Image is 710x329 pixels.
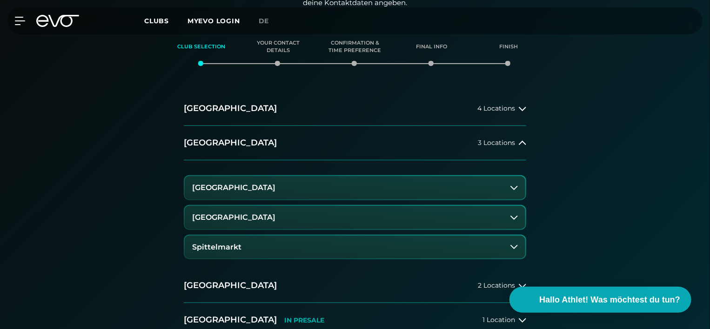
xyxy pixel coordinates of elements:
span: Clubs [144,17,169,25]
button: [GEOGRAPHIC_DATA]4 Locations [184,92,526,126]
div: Confirmation & time preference [328,34,382,59]
button: [GEOGRAPHIC_DATA] [185,176,525,199]
button: [GEOGRAPHIC_DATA]2 Locations [184,269,526,303]
h2: [GEOGRAPHIC_DATA] [184,314,277,326]
span: 1 Location [482,316,515,323]
h3: [GEOGRAPHIC_DATA] [192,213,275,222]
p: IN PRESALE [284,316,324,324]
button: Hallo Athlet! Was möchtest du tun? [509,287,691,313]
h2: [GEOGRAPHIC_DATA] [184,137,277,149]
button: Spittelmarkt [185,236,525,259]
h3: [GEOGRAPHIC_DATA] [192,184,275,192]
span: de [259,17,269,25]
div: Final info [405,34,459,59]
div: Your contact details [252,34,305,59]
span: 2 Locations [478,282,515,289]
span: 3 Locations [478,139,515,146]
div: Club selection [175,34,228,59]
span: 4 Locations [477,105,515,112]
a: MYEVO LOGIN [188,17,240,25]
div: Finish [482,34,536,59]
h2: [GEOGRAPHIC_DATA] [184,103,277,114]
h3: Spittelmarkt [192,243,241,251]
button: [GEOGRAPHIC_DATA] [185,206,525,229]
a: de [259,16,281,26]
h2: [GEOGRAPHIC_DATA] [184,280,277,291]
a: Clubs [144,16,188,25]
button: [GEOGRAPHIC_DATA]3 Locations [184,126,526,160]
span: Hallo Athlet! Was möchtest du tun? [539,294,680,306]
